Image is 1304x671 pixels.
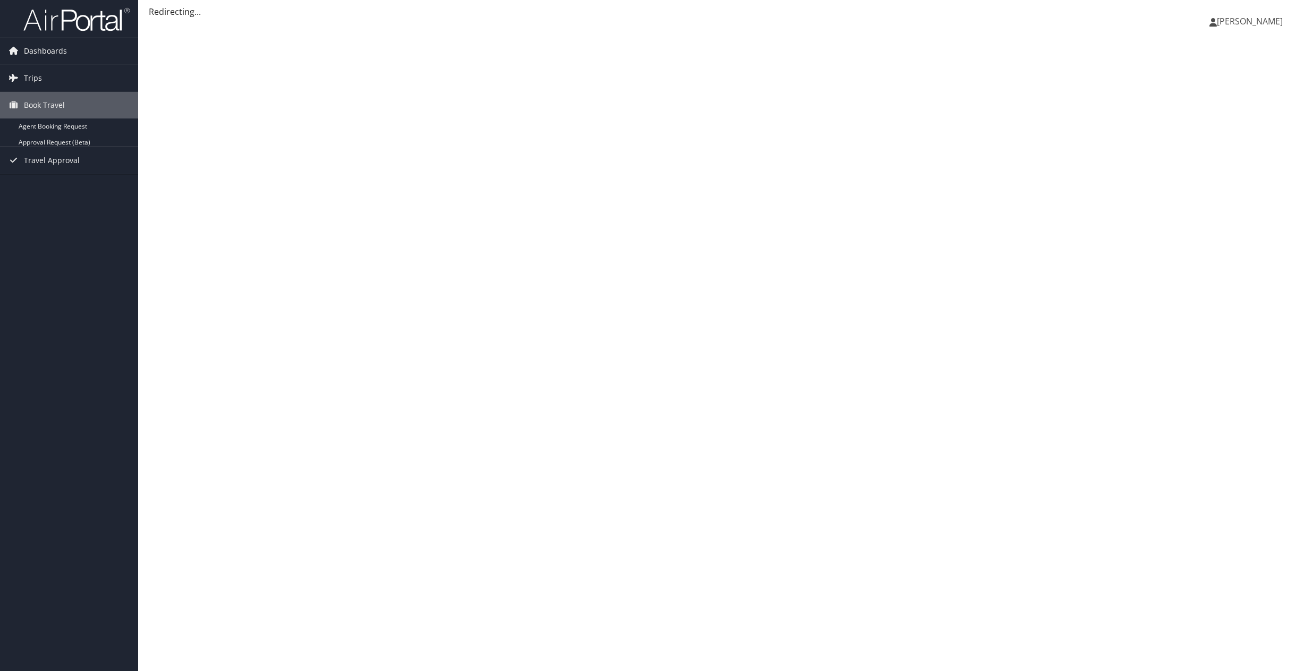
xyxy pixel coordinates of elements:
[24,38,67,64] span: Dashboards
[1217,15,1283,27] span: [PERSON_NAME]
[24,65,42,91] span: Trips
[24,147,80,174] span: Travel Approval
[23,7,130,32] img: airportal-logo.png
[24,92,65,118] span: Book Travel
[1209,5,1293,37] a: [PERSON_NAME]
[149,5,1293,18] div: Redirecting...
